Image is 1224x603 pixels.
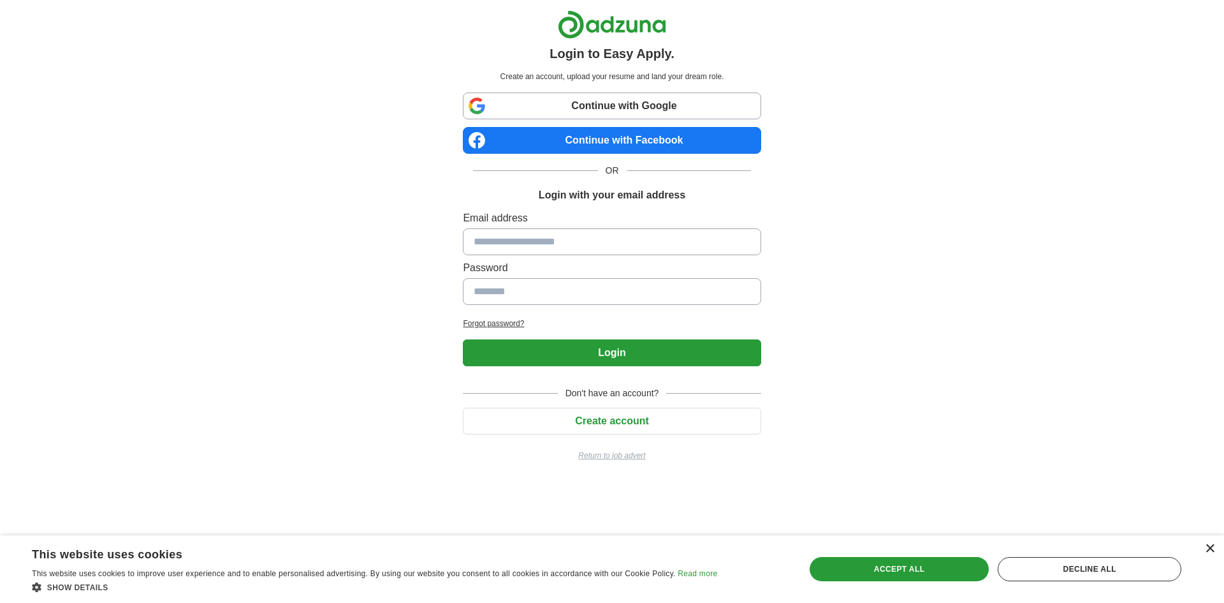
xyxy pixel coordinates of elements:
[32,581,717,593] div: Show details
[558,387,667,400] span: Don't have an account?
[998,557,1181,581] div: Decline all
[32,569,676,578] span: This website uses cookies to improve user experience and to enable personalised advertising. By u...
[550,44,674,63] h1: Login to Easy Apply.
[463,318,761,329] a: Forgot password?
[47,583,108,592] span: Show details
[463,408,761,435] button: Create account
[558,10,666,39] img: Adzuna logo
[463,450,761,461] a: Return to job advert
[539,188,685,203] h1: Login with your email address
[463,127,761,154] a: Continue with Facebook
[678,569,717,578] a: Read more, opens a new window
[32,543,685,562] div: This website uses cookies
[465,71,758,82] p: Create an account, upload your resume and land your dream role.
[463,211,761,226] label: Email address
[463,93,761,119] a: Continue with Google
[810,557,989,581] div: Accept all
[598,164,627,177] span: OR
[463,415,761,426] a: Create account
[463,339,761,366] button: Login
[463,260,761,276] label: Password
[1205,544,1214,554] div: Close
